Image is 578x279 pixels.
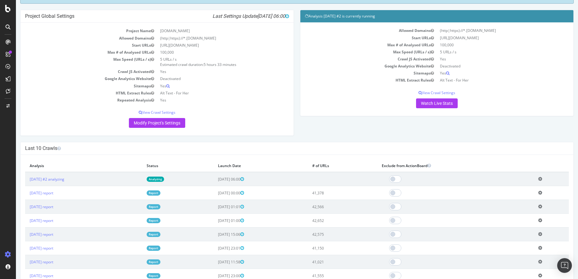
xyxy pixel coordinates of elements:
span: [DATE] 11:58 [202,259,228,265]
a: [DATE] report [14,218,37,223]
td: HTML Extract Rules [9,90,141,97]
td: (http|https)://*.[DOMAIN_NAME] [421,27,553,34]
td: Project Name [9,27,141,34]
a: Modify Project's Settings [113,118,169,128]
a: Report [131,190,144,196]
span: [DATE] 23:00 [202,273,228,278]
a: Report [131,232,144,237]
td: Yes [421,55,553,63]
th: Status [126,159,197,172]
p: View Crawl Settings [9,110,273,115]
td: Sitemaps [9,82,141,90]
a: Analyzing [131,177,148,182]
td: Yes [141,82,273,90]
td: 42,575 [292,227,361,241]
a: [DATE] report [14,232,37,237]
td: Repeated Analysis [9,97,141,104]
td: 100,000 [421,41,553,48]
i: Last Settings Update [197,13,273,19]
th: Exclude from ActionBoard [361,159,518,172]
td: 42,566 [292,200,361,214]
th: # of URLs [292,159,361,172]
td: 41,021 [292,255,361,269]
span: [DATE] 06:00 [242,13,273,19]
td: Google Analytics Website [289,63,421,70]
span: 5 hours 33 minutes [188,62,220,67]
td: Max # of Analysed URLs [289,41,421,48]
td: [URL][DOMAIN_NAME] [421,34,553,41]
td: Sitemaps [289,70,421,77]
a: [DATE] report [14,273,37,278]
td: Start URLs [9,42,141,49]
a: [DATE] report [14,246,37,251]
span: [DATE] 00:00 [202,190,228,196]
td: (http|https)://*.[DOMAIN_NAME] [141,35,273,42]
a: [DATE] report [14,259,37,265]
span: [DATE] 06:00 [202,177,228,182]
a: Report [131,246,144,251]
td: Allowed Domains [289,27,421,34]
td: Allowed Domains [9,35,141,42]
a: [DATE] #2 analyzing [14,177,48,182]
td: HTML Extract Rules [289,77,421,84]
td: 5 URLs / s Estimated crawl duration: [141,56,273,68]
th: Launch Date [197,159,292,172]
td: 5 URLs / s [421,48,553,55]
td: Max # of Analysed URLs [9,49,141,56]
span: [DATE] 23:01 [202,246,228,251]
a: Report [131,273,144,278]
td: 100,000 [141,49,273,56]
span: [DATE] 01:01 [202,204,228,209]
td: [URL][DOMAIN_NAME] [141,42,273,49]
a: Report [131,259,144,265]
td: Crawl JS Activated [9,68,141,75]
a: Report [131,204,144,209]
td: Start URLs [289,34,421,41]
span: [DATE] 15:06 [202,232,228,237]
td: 41,150 [292,241,361,255]
a: [DATE] report [14,204,37,209]
td: [DOMAIN_NAME] [141,27,273,34]
td: Yes [141,97,273,104]
a: [DATE] report [14,190,37,196]
h4: Project Global Settings [9,13,273,19]
td: Yes [141,68,273,75]
td: Alt Text - For Her [141,90,273,97]
td: Deactivated [421,63,553,70]
a: Report [131,218,144,223]
td: Crawl JS Activated [289,55,421,63]
td: Google Analytics Website [9,75,141,82]
td: Yes [421,70,553,77]
p: View Crawl Settings [289,90,553,95]
a: Watch Live Stats [400,98,442,108]
td: 41,378 [292,186,361,200]
h4: Analysis [DATE] #2 is currently running [289,13,553,19]
h4: Last 10 Crawls [9,145,553,151]
td: Max Speed (URLs / s) [9,56,141,68]
div: Open Intercom Messenger [557,258,572,273]
td: Max Speed (URLs / s) [289,48,421,55]
span: [DATE] 01:00 [202,218,228,223]
td: Deactivated [141,75,273,82]
th: Analysis [9,159,126,172]
td: 42,652 [292,214,361,227]
td: Alt Text - For Her [421,77,553,84]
